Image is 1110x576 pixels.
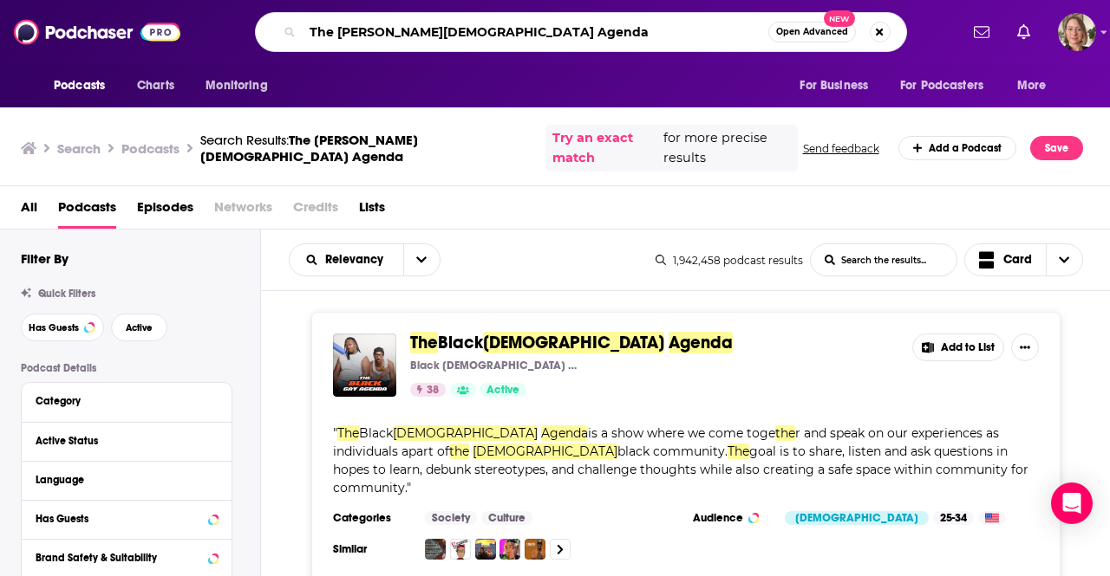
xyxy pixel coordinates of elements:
[964,243,1084,276] h2: Choose View
[21,362,232,374] p: Podcast Details
[1058,13,1096,51] span: Logged in as AriFortierPr
[333,542,411,556] h3: Similar
[21,250,69,267] h2: Filter By
[403,244,440,275] button: open menu
[889,69,1009,102] button: open menu
[38,288,95,300] span: Quick Filters
[21,193,37,229] a: All
[206,74,267,98] span: Monitoring
[36,469,218,490] button: Language
[480,383,526,397] a: Active
[776,28,848,36] span: Open Advanced
[425,539,446,560] a: Woke & Exhausted Podcast
[410,383,446,397] a: 38
[193,69,290,102] button: open menu
[693,511,771,525] h3: Audience
[57,140,101,157] h3: Search
[36,430,218,451] button: Active Status
[486,382,519,399] span: Active
[450,539,471,560] img: Knowledge Junkies
[588,425,775,441] span: is a show where we come toge
[200,132,532,165] div: Search Results:
[126,69,185,102] a: Charts
[410,359,584,372] p: Black [DEMOGRAPHIC_DATA] Agenda
[787,69,890,102] button: open menu
[775,425,795,441] span: the
[14,16,180,49] img: Podchaser - Follow, Share and Rate Podcasts
[1017,74,1047,98] span: More
[36,390,218,411] button: Category
[36,547,218,568] button: Brand Safety & Suitability
[36,508,218,529] button: Has Guests
[410,332,438,353] span: The
[36,435,206,447] div: Active Status
[410,333,733,353] a: TheBlack[DEMOGRAPHIC_DATA]Agenda
[1011,333,1039,361] button: Show More Button
[137,74,174,98] span: Charts
[42,69,127,102] button: open menu
[290,254,403,266] button: open menu
[293,193,338,229] span: Credits
[137,193,193,229] a: Episodes
[425,511,477,525] a: Society
[552,128,660,168] a: Try an exact match
[473,443,617,459] span: [DEMOGRAPHIC_DATA]
[541,425,588,441] span: Agenda
[475,539,496,560] img: Doubletainment
[21,314,104,341] button: Has Guests
[427,382,439,399] span: 38
[824,10,855,27] span: New
[255,12,907,52] div: Search podcasts, credits, & more...
[58,193,116,229] a: Podcasts
[111,314,167,341] button: Active
[333,425,1028,495] span: " "
[333,333,396,397] img: The Black Gay Agenda
[359,425,393,441] span: Black
[333,511,411,525] h3: Categories
[438,332,483,353] span: Black
[1005,69,1068,102] button: open menu
[800,74,868,98] span: For Business
[798,141,885,156] button: Send feedback
[785,511,929,525] div: [DEMOGRAPHIC_DATA]
[1030,136,1083,160] button: Save
[214,193,272,229] span: Networks
[1010,17,1037,47] a: Show notifications dropdown
[449,443,469,459] span: the
[525,539,545,560] img: Convos For The Culture
[1003,254,1032,266] span: Card
[121,140,180,157] h3: Podcasts
[912,333,1004,361] button: Add to List
[656,254,803,267] div: 1,942,458 podcast results
[29,323,79,333] span: Has Guests
[1058,13,1096,51] img: User Profile
[200,132,532,165] a: Search Results:The [PERSON_NAME][DEMOGRAPHIC_DATA] Agenda
[483,332,664,353] span: [DEMOGRAPHIC_DATA]
[303,18,768,46] input: Search podcasts, credits, & more...
[768,22,856,42] button: Open AdvancedNew
[36,395,206,407] div: Category
[337,425,359,441] span: The
[359,193,385,229] a: Lists
[200,132,418,165] span: The [PERSON_NAME][DEMOGRAPHIC_DATA] Agenda
[900,74,983,98] span: For Podcasters
[728,443,749,459] span: The
[36,513,203,525] div: Has Guests
[54,74,105,98] span: Podcasts
[967,17,996,47] a: Show notifications dropdown
[499,539,520,560] img: The Gayted Community Podcast
[333,443,1028,495] span: goal is to share, listen and ask questions in hopes to learn, debunk stereotypes, and challenge t...
[36,552,203,564] div: Brand Safety & Suitability
[898,136,1017,160] a: Add a Podcast
[481,511,532,525] a: Culture
[1051,482,1093,524] div: Open Intercom Messenger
